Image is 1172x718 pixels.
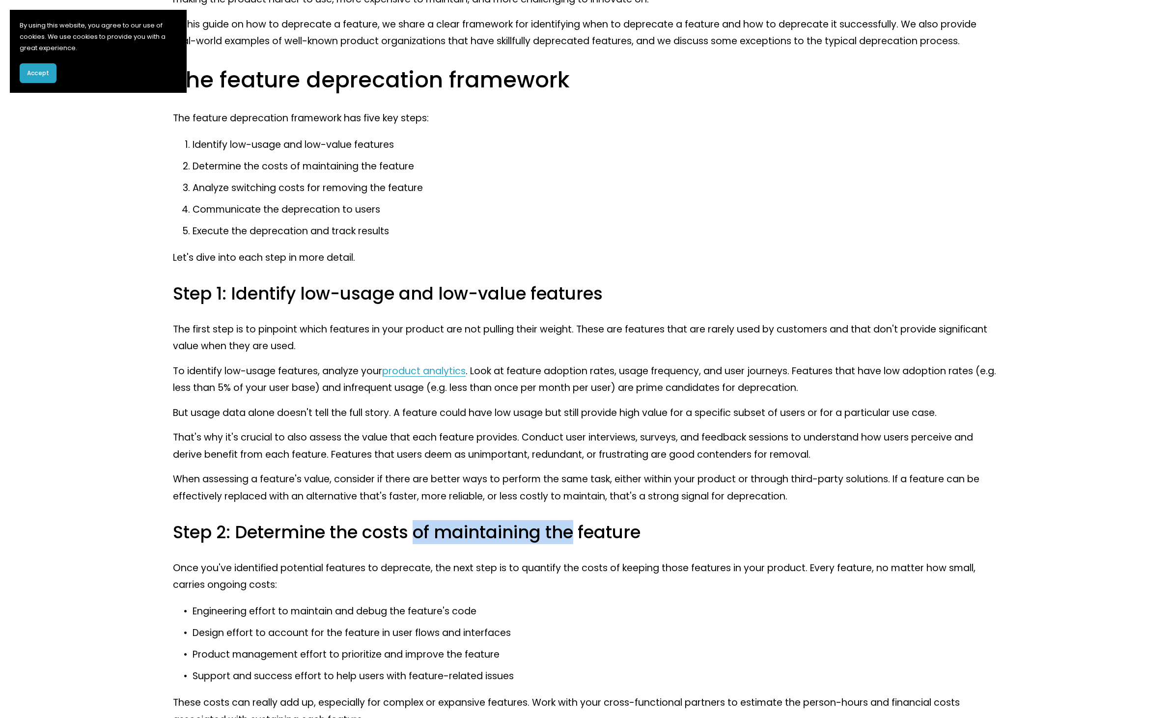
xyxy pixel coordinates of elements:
p: Execute the deprecation and track results [193,223,999,240]
p: Communicate the deprecation to users [193,201,999,219]
p: The first step is to pinpoint which features in your product are not pulling their weight. These ... [173,321,999,355]
p: To identify low-usage features, analyze your . Look at feature adoption rates, usage frequency, a... [173,363,999,397]
p: The feature deprecation framework has five key steps: [173,110,999,127]
p: Identify low-usage and low-value features [193,137,999,154]
p: That's why it's crucial to also assess the value that each feature provides. Conduct user intervi... [173,429,999,463]
p: But usage data alone doesn't tell the full story. A feature could have low usage but still provid... [173,405,999,422]
section: Cookie banner [10,10,187,93]
p: Design effort to account for the feature in user flows and interfaces [193,625,999,642]
p: When assessing a feature's value, consider if there are better ways to perform the same task, eit... [173,471,999,505]
p: Analyze switching costs for removing the feature [193,180,999,197]
h3: Step 2: Determine the costs of maintaining the feature [173,521,999,544]
h3: Step 1: Identify low-usage and low-value features [173,282,999,305]
p: In this guide on how to deprecate a feature, we share a clear framework for identifying when to d... [173,16,999,50]
p: Engineering effort to maintain and debug the feature's code [193,603,999,620]
span: Accept [27,69,49,78]
a: product analytics [382,364,466,378]
p: Product management effort to prioritize and improve the feature [193,646,999,663]
p: Let's dive into each step in more detail. [173,249,999,267]
p: By using this website, you agree to our use of cookies. We use cookies to provide you with a grea... [20,20,177,54]
button: Accept [20,63,56,83]
h2: The feature deprecation framework [173,66,999,94]
p: Determine the costs of maintaining the feature [193,158,999,175]
p: Support and success effort to help users with feature-related issues [193,668,999,685]
p: Once you've identified potential features to deprecate, the next step is to quantify the costs of... [173,560,999,594]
